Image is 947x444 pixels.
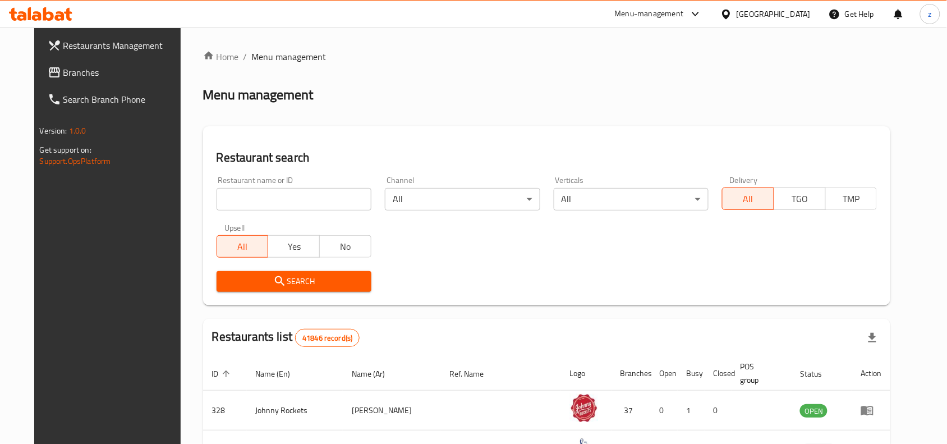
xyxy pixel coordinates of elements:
[203,50,891,63] nav: breadcrumb
[705,356,732,391] th: Closed
[224,224,245,232] label: Upsell
[741,360,778,387] span: POS group
[203,86,314,104] h2: Menu management
[830,191,873,207] span: TMP
[678,356,705,391] th: Busy
[217,149,877,166] h2: Restaurant search
[651,391,678,431] td: 0
[226,274,362,289] span: Search
[203,50,239,63] a: Home
[212,328,360,347] h2: Restaurants list
[730,176,758,184] label: Delivery
[324,239,367,255] span: No
[800,405,828,418] span: OPEN
[212,367,233,381] span: ID
[296,333,359,344] span: 41846 record(s)
[256,367,305,381] span: Name (En)
[295,329,360,347] div: Total records count
[678,391,705,431] td: 1
[612,356,651,391] th: Branches
[570,394,598,422] img: Johnny Rockets
[449,367,498,381] span: Ref. Name
[252,50,327,63] span: Menu management
[554,188,709,210] div: All
[217,188,371,210] input: Search for restaurant name or ID..
[737,8,811,20] div: [GEOGRAPHIC_DATA]
[217,235,269,258] button: All
[779,191,821,207] span: TGO
[774,187,826,210] button: TGO
[217,271,371,292] button: Search
[385,188,540,210] div: All
[859,324,886,351] div: Export file
[352,367,399,381] span: Name (Ar)
[727,191,770,207] span: All
[561,356,612,391] th: Logo
[39,59,192,86] a: Branches
[722,187,774,210] button: All
[273,239,315,255] span: Yes
[69,123,86,138] span: 1.0.0
[861,404,881,417] div: Menu
[203,391,247,431] td: 328
[852,356,890,391] th: Action
[40,143,91,157] span: Get support on:
[651,356,678,391] th: Open
[63,93,183,106] span: Search Branch Phone
[63,66,183,79] span: Branches
[268,235,320,258] button: Yes
[928,8,932,20] span: z
[612,391,651,431] td: 37
[222,239,264,255] span: All
[615,7,684,21] div: Menu-management
[243,50,247,63] li: /
[63,39,183,52] span: Restaurants Management
[825,187,877,210] button: TMP
[319,235,371,258] button: No
[247,391,343,431] td: Johnny Rockets
[40,154,111,168] a: Support.OpsPlatform
[705,391,732,431] td: 0
[343,391,440,431] td: [PERSON_NAME]
[39,32,192,59] a: Restaurants Management
[800,367,836,381] span: Status
[40,123,67,138] span: Version:
[39,86,192,113] a: Search Branch Phone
